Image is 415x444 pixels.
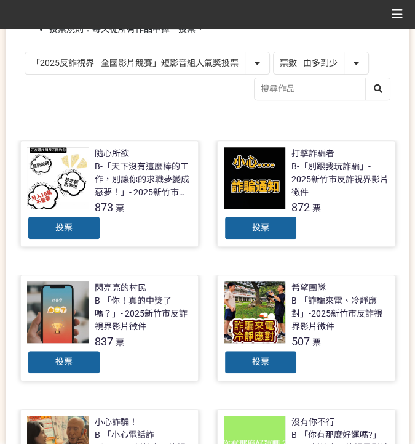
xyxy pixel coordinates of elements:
span: 票 [116,203,124,213]
span: 投票 [252,357,269,366]
span: 投票 [55,357,73,366]
a: 隨心所欲B-「天下沒有這麼棒的工作，別讓你的求職夢變成惡夢！」- 2025新竹市反詐視界影片徵件873票投票 [20,140,199,247]
div: 希望團隊 [291,281,326,294]
div: B-「你！真的中獎了嗎？」- 2025新竹市反詐視界影片徵件 [95,294,192,333]
div: 閃亮亮的村民 [95,281,146,294]
span: 872 [291,201,310,214]
span: 票 [312,203,321,213]
li: 投票規則：每天從所有作品中擇一投票。 [49,23,390,36]
div: 打擊詐騙者 [291,147,334,160]
a: 閃亮亮的村民B-「你！真的中獎了嗎？」- 2025新竹市反詐視界影片徵件837票投票 [20,275,199,381]
a: 希望團隊B-「詐騙來電、冷靜應對」-2025新竹市反詐視界影片徵件507票投票 [217,275,395,381]
a: 打擊詐騙者B-「別跟我玩詐騙」- 2025新竹市反詐視界影片徵件872票投票 [217,140,395,247]
span: 投票 [252,222,269,232]
div: 隨心所欲 [95,147,129,160]
input: 搜尋作品 [255,78,390,100]
div: B-「詐騙來電、冷靜應對」-2025新竹市反詐視界影片徵件 [291,294,389,333]
div: B-「天下沒有這麼棒的工作，別讓你的求職夢變成惡夢！」- 2025新竹市反詐視界影片徵件 [95,160,192,199]
span: 投票 [55,222,73,232]
span: 票 [312,337,321,347]
div: B-「別跟我玩詐騙」- 2025新竹市反詐視界影片徵件 [291,160,389,199]
div: 沒有你不行 [291,416,334,429]
span: 507 [291,335,310,348]
div: 小心詐騙！ [95,416,138,429]
span: 873 [95,201,113,214]
span: 票 [116,337,124,347]
span: 837 [95,335,113,348]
